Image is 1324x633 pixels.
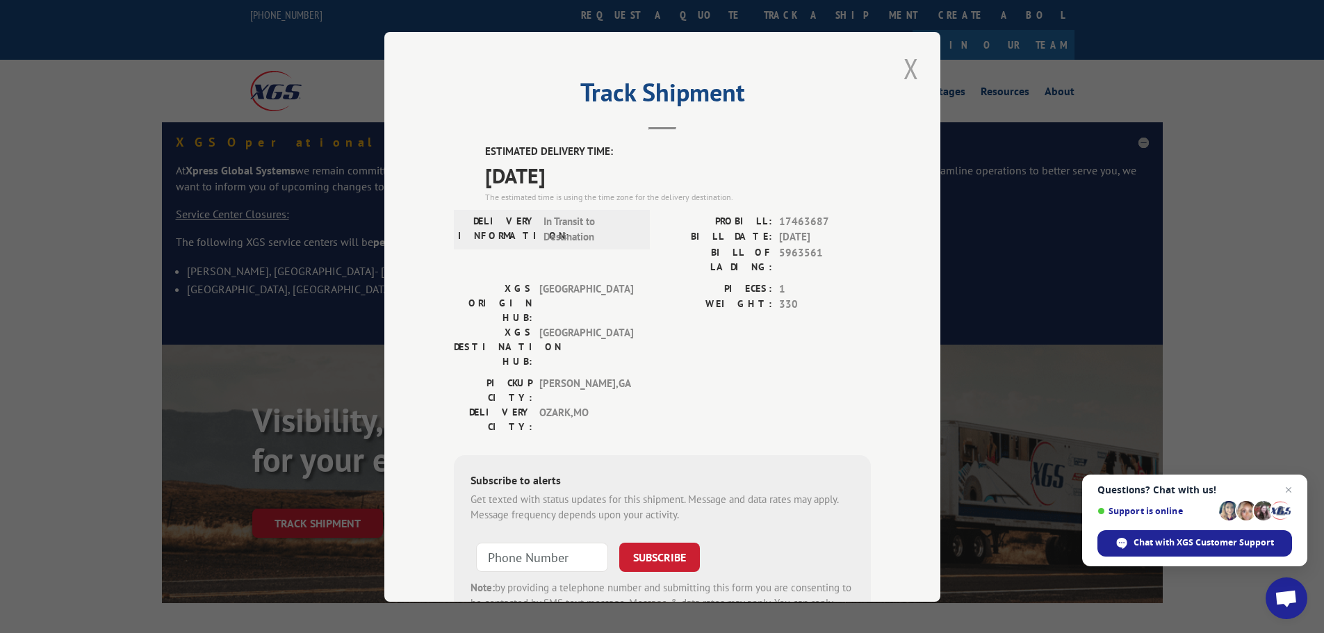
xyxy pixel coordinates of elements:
[779,229,871,245] span: [DATE]
[539,375,633,404] span: [PERSON_NAME] , GA
[539,404,633,434] span: OZARK , MO
[1097,530,1292,557] span: Chat with XGS Customer Support
[779,245,871,274] span: 5963561
[454,324,532,368] label: XGS DESTINATION HUB:
[544,213,637,245] span: In Transit to Destination
[539,281,633,324] span: [GEOGRAPHIC_DATA]
[454,281,532,324] label: XGS ORIGIN HUB:
[662,229,772,245] label: BILL DATE:
[1134,536,1274,549] span: Chat with XGS Customer Support
[471,579,854,627] div: by providing a telephone number and submitting this form you are consenting to be contacted by SM...
[485,190,871,203] div: The estimated time is using the time zone for the delivery destination.
[619,542,700,571] button: SUBSCRIBE
[1097,506,1214,516] span: Support is online
[454,404,532,434] label: DELIVERY CITY:
[471,471,854,491] div: Subscribe to alerts
[458,213,537,245] label: DELIVERY INFORMATION:
[662,297,772,313] label: WEIGHT:
[779,213,871,229] span: 17463687
[471,580,495,593] strong: Note:
[476,542,608,571] input: Phone Number
[899,49,923,88] button: Close modal
[662,281,772,297] label: PIECES:
[454,83,871,109] h2: Track Shipment
[662,213,772,229] label: PROBILL:
[1097,484,1292,495] span: Questions? Chat with us!
[485,144,871,160] label: ESTIMATED DELIVERY TIME:
[1266,577,1307,619] a: Open chat
[454,375,532,404] label: PICKUP CITY:
[485,159,871,190] span: [DATE]
[662,245,772,274] label: BILL OF LADING:
[539,324,633,368] span: [GEOGRAPHIC_DATA]
[779,297,871,313] span: 330
[471,491,854,523] div: Get texted with status updates for this shipment. Message and data rates may apply. Message frequ...
[779,281,871,297] span: 1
